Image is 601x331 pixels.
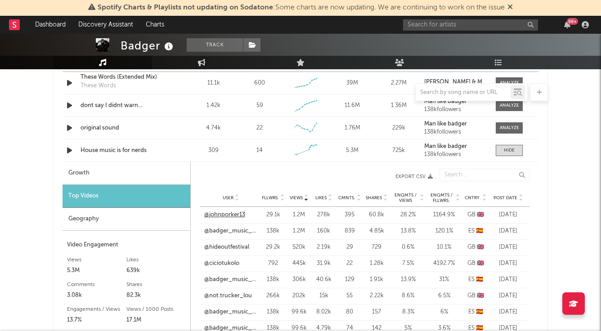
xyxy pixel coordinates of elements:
[121,38,175,53] div: Badger
[392,291,424,300] div: 8.6 %
[262,243,284,252] div: 29.2k
[464,291,487,300] div: GB
[204,227,257,236] a: @badger_music_maker
[428,227,460,236] div: 120.1 %
[204,259,239,268] a: @ciciotukolo
[424,79,520,85] strong: [PERSON_NAME] & Man like badger
[493,195,517,201] span: Post Date
[392,275,424,284] div: 13.9 %
[424,152,487,158] div: 138k followers
[315,195,327,201] span: Likes
[424,121,467,127] strong: Man like badger
[428,291,460,300] div: 6.5 %
[126,255,186,265] div: Likes
[428,308,460,317] div: 6 %
[464,210,487,219] div: GB
[338,243,361,252] div: 29
[332,101,373,110] div: 11.6M
[126,304,186,315] div: Views / 1000 Posts
[403,19,538,31] input: Search for artists
[507,4,513,11] span: Dismiss
[204,243,249,252] a: @hideoutfestival
[365,275,388,284] div: 1.91k
[365,259,388,268] div: 1.28k
[262,259,284,268] div: 792
[29,16,72,34] a: Dashboard
[338,259,361,268] div: 22
[338,291,361,300] div: 55
[67,290,126,301] div: 3.08k
[428,259,460,268] div: 4192.7 %
[289,259,309,268] div: 445k
[98,4,273,11] span: Spotify Charts & Playlists not updating on Sodatone
[81,101,175,110] a: dont say I didnt warn [PERSON_NAME]
[392,308,424,317] div: 8.3 %
[289,308,309,317] div: 99.6k
[81,146,175,155] div: House music is for nerds
[476,277,483,282] span: 🇪🇸
[428,243,460,252] div: 10.1 %
[262,210,284,219] div: 29.1k
[338,210,361,219] div: 395
[491,308,525,317] div: [DATE]
[67,304,126,315] div: Engagements / Views
[428,275,460,284] div: 31 %
[289,243,309,252] div: 520k
[139,16,170,34] a: Charts
[204,308,257,317] a: @badger_music_maker
[424,79,487,85] a: [PERSON_NAME] & Man like badger
[392,192,418,203] span: Engmts / Views
[378,146,420,155] div: 725k
[193,146,234,155] div: 309
[314,275,334,284] div: 40.6k
[67,279,126,290] div: Comments
[392,243,424,252] div: 0.6 %
[424,143,467,149] strong: Man like badger
[476,325,483,331] span: 🇪🇸
[365,308,388,317] div: 157
[67,265,126,276] div: 5.3M
[476,309,483,315] span: 🇪🇸
[338,275,361,284] div: 129
[477,244,484,250] span: 🇬🇧
[126,279,186,290] div: Shares
[67,255,126,265] div: Views
[424,98,487,105] a: Man like badger
[223,195,233,201] span: User
[416,89,511,96] input: Search by song name or URL
[256,124,263,133] div: 22
[365,227,388,236] div: 4.85k
[262,227,284,236] div: 138k
[365,291,388,300] div: 2.22k
[424,107,487,113] div: 138k followers
[262,275,284,284] div: 138k
[491,275,525,284] div: [DATE]
[314,308,334,317] div: 8.02k
[126,315,186,326] div: 17.1M
[464,259,487,268] div: GB
[262,291,284,300] div: 266k
[63,208,190,231] div: Geography
[365,210,388,219] div: 60.8k
[332,146,373,155] div: 5.3M
[81,124,175,133] a: original sound
[465,195,481,201] span: Cntry.
[81,73,175,82] a: These Words (Extended Mix)
[428,210,460,219] div: 1164.9 %
[392,227,424,236] div: 13.8 %
[392,259,424,268] div: 7.5 %
[564,21,570,28] button: 99+
[440,169,529,181] input: Search...
[567,18,578,25] div: 99 +
[464,308,487,317] div: ES
[365,243,388,252] div: 729
[209,174,433,179] button: Export CSV
[290,195,303,201] span: Views
[428,192,454,203] span: Engmts / Fllwrs.
[256,146,263,155] div: 14
[477,293,484,299] span: 🇬🇧
[477,260,484,266] span: 🇬🇧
